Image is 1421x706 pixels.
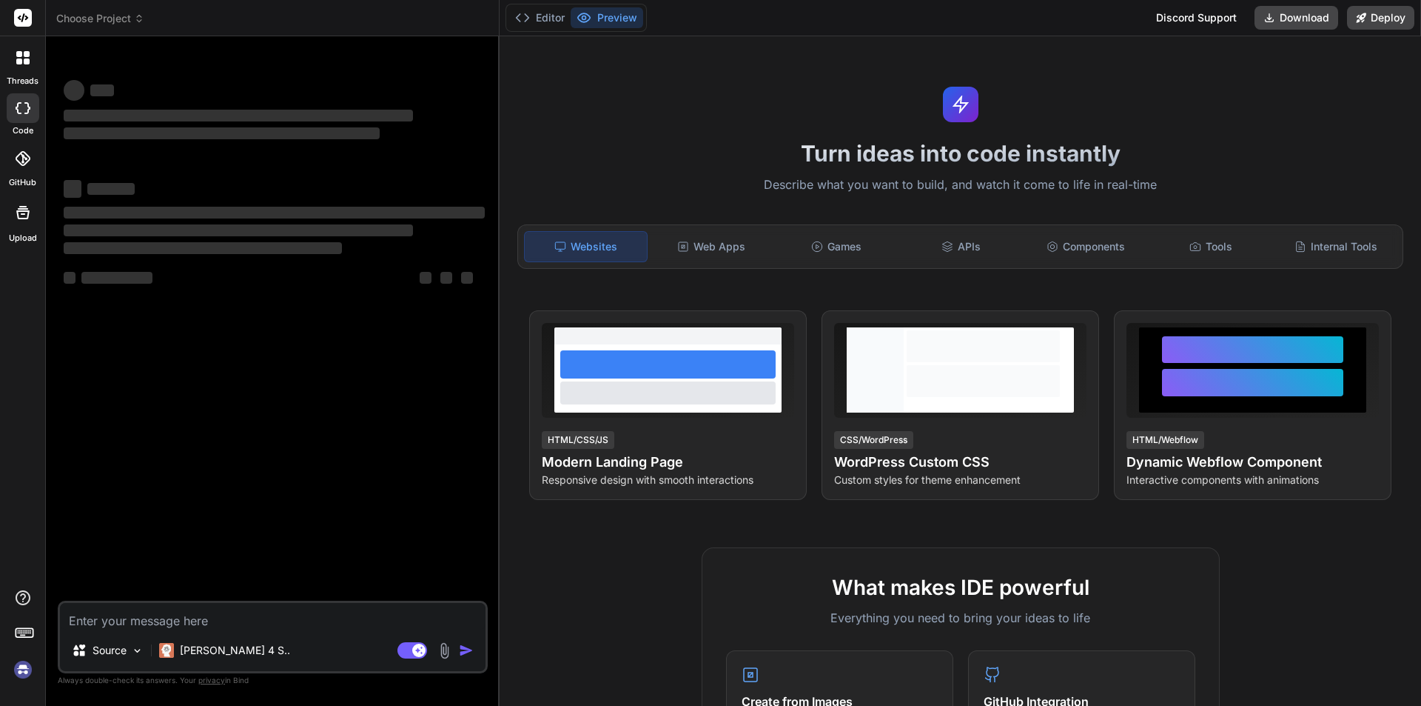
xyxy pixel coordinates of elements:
[524,231,648,262] div: Websites
[1147,6,1246,30] div: Discord Support
[834,452,1086,473] h4: WordPress Custom CSS
[509,7,571,28] button: Editor
[508,140,1412,167] h1: Turn ideas into code instantly
[64,242,342,254] span: ‌
[64,127,380,139] span: ‌
[776,231,898,262] div: Games
[508,176,1412,195] p: Describe what you want to build, and watch it come to life in real-time
[542,452,794,473] h4: Modern Landing Page
[1347,6,1414,30] button: Deploy
[1150,231,1272,262] div: Tools
[13,124,33,137] label: code
[1254,6,1338,30] button: Download
[64,207,485,219] span: ‌
[198,676,225,685] span: privacy
[58,673,488,687] p: Always double-check its answers. Your in Bind
[131,645,144,657] img: Pick Models
[900,231,1022,262] div: APIs
[64,224,413,236] span: ‌
[1025,231,1147,262] div: Components
[459,643,474,658] img: icon
[726,572,1195,603] h2: What makes IDE powerful
[834,473,1086,487] p: Custom styles for theme enhancement
[81,272,152,284] span: ‌
[726,609,1195,627] p: Everything you need to bring your ideas to life
[834,431,913,449] div: CSS/WordPress
[87,183,135,195] span: ‌
[64,180,81,198] span: ‌
[93,643,127,658] p: Source
[180,643,290,658] p: [PERSON_NAME] 4 S..
[420,272,431,284] span: ‌
[571,7,643,28] button: Preview
[9,176,36,189] label: GitHub
[64,272,75,284] span: ‌
[651,231,773,262] div: Web Apps
[56,11,144,26] span: Choose Project
[64,110,413,121] span: ‌
[1126,452,1379,473] h4: Dynamic Webflow Component
[90,84,114,96] span: ‌
[9,232,37,244] label: Upload
[542,431,614,449] div: HTML/CSS/JS
[436,642,453,659] img: attachment
[440,272,452,284] span: ‌
[1274,231,1397,262] div: Internal Tools
[7,75,38,87] label: threads
[1126,431,1204,449] div: HTML/Webflow
[461,272,473,284] span: ‌
[542,473,794,487] p: Responsive design with smooth interactions
[10,657,36,682] img: signin
[64,80,84,101] span: ‌
[159,643,174,658] img: Claude 4 Sonnet
[1126,473,1379,487] p: Interactive components with animations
